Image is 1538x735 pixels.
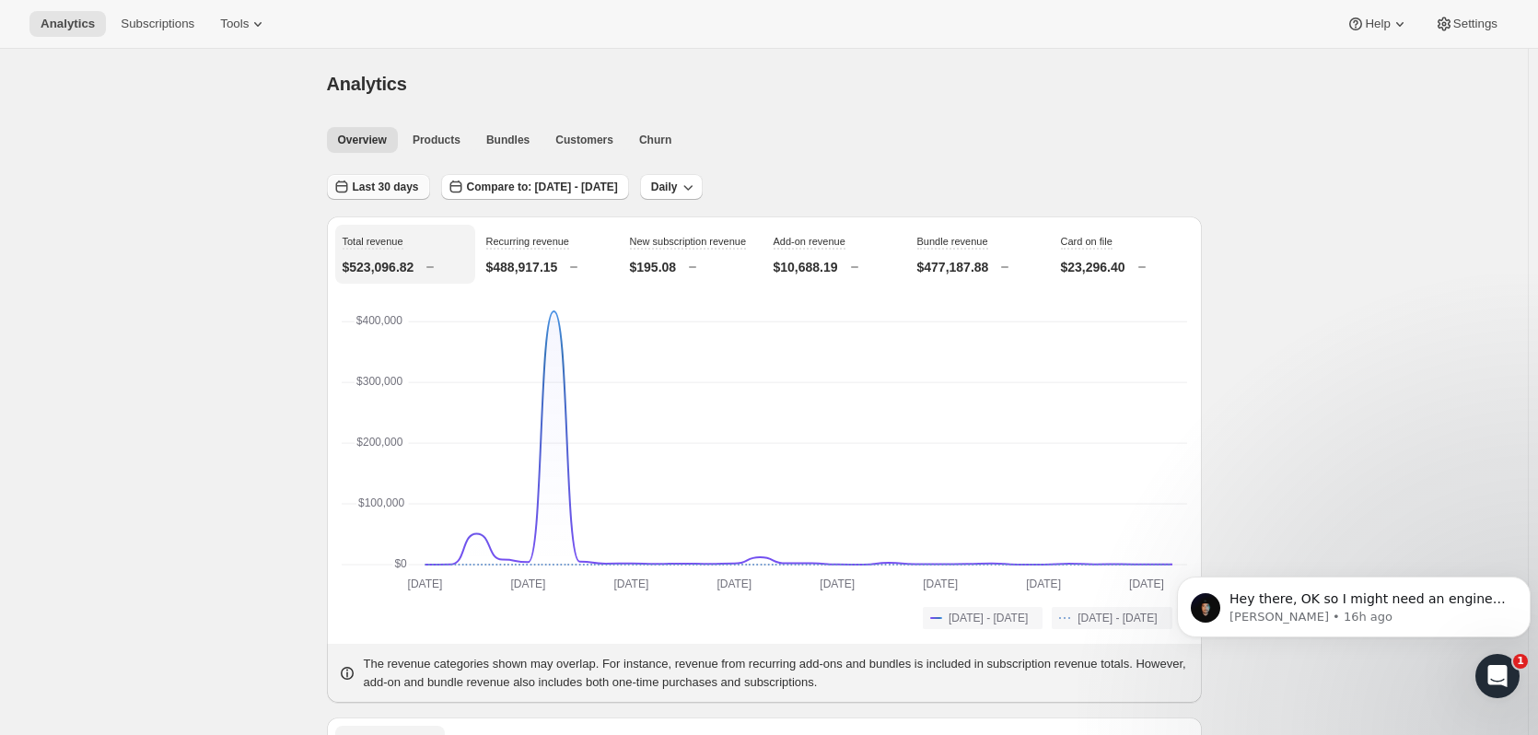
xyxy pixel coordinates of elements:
p: $523,096.82 [343,258,414,276]
button: Tools [209,11,278,37]
p: Message from Adrian, sent 16h ago [60,71,338,87]
text: [DATE] [407,577,442,590]
span: Bundle revenue [917,236,988,247]
p: $195.08 [630,258,677,276]
text: [DATE] [1129,577,1164,590]
span: Add-on revenue [774,236,845,247]
button: Settings [1424,11,1509,37]
span: Customers [555,133,613,147]
iframe: Intercom notifications message [1170,538,1538,685]
span: Total revenue [343,236,403,247]
span: Subscriptions [121,17,194,31]
button: Subscriptions [110,11,205,37]
p: $477,187.88 [917,258,989,276]
text: $0 [394,557,407,570]
span: New subscription revenue [630,236,747,247]
p: $488,917.15 [486,258,558,276]
button: Compare to: [DATE] - [DATE] [441,174,629,200]
button: [DATE] - [DATE] [923,607,1043,629]
span: Analytics [327,74,407,94]
span: Daily [651,180,678,194]
button: Help [1335,11,1419,37]
span: Products [413,133,460,147]
text: [DATE] [820,577,855,590]
span: Compare to: [DATE] - [DATE] [467,180,618,194]
button: Analytics [29,11,106,37]
text: [DATE] [613,577,648,590]
text: $200,000 [356,436,402,449]
iframe: Intercom live chat [1475,654,1520,698]
span: [DATE] - [DATE] [949,611,1028,625]
span: Churn [639,133,671,147]
span: Bundles [486,133,530,147]
span: Analytics [41,17,95,31]
button: Daily [640,174,704,200]
p: $23,296.40 [1061,258,1125,276]
span: 1 [1513,654,1528,669]
text: $300,000 [356,375,402,388]
p: The revenue categories shown may overlap. For instance, revenue from recurring add-ons and bundle... [364,655,1191,692]
p: $10,688.19 [774,258,838,276]
text: $400,000 [355,314,402,327]
text: [DATE] [717,577,752,590]
span: Recurring revenue [486,236,570,247]
span: Overview [338,133,387,147]
span: Card on file [1061,236,1113,247]
text: [DATE] [1026,577,1061,590]
span: Help [1365,17,1390,31]
button: [DATE] - [DATE] [1052,607,1171,629]
span: Settings [1453,17,1497,31]
span: Tools [220,17,249,31]
button: Last 30 days [327,174,430,200]
text: [DATE] [923,577,958,590]
span: Hey there, OK so I might need an engineer to help me with this because my exports are including t... [60,53,336,159]
span: Last 30 days [353,180,419,194]
span: [DATE] - [DATE] [1078,611,1157,625]
text: [DATE] [510,577,545,590]
text: $100,000 [358,496,404,509]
